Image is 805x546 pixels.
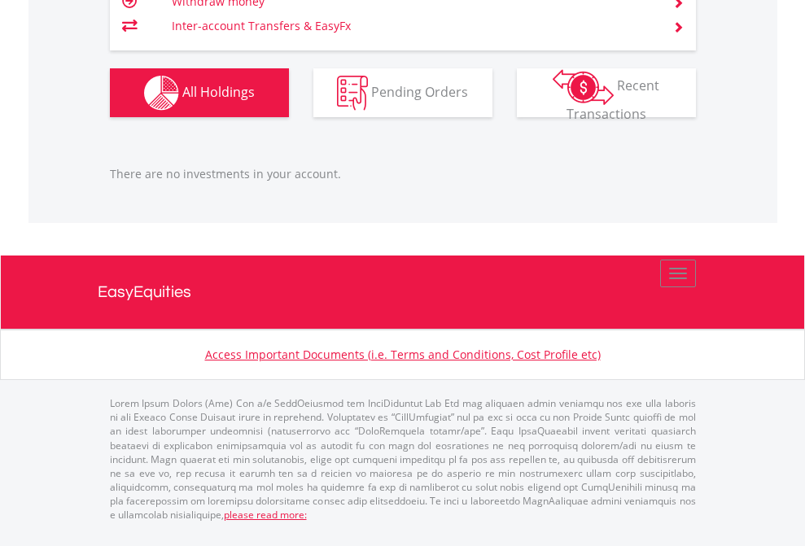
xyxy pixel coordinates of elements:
[205,347,601,362] a: Access Important Documents (i.e. Terms and Conditions, Cost Profile etc)
[313,68,492,117] button: Pending Orders
[110,396,696,522] p: Lorem Ipsum Dolors (Ame) Con a/e SeddOeiusmod tem InciDiduntut Lab Etd mag aliquaen admin veniamq...
[110,68,289,117] button: All Holdings
[172,14,653,38] td: Inter-account Transfers & EasyFx
[98,256,708,329] a: EasyEquities
[553,69,614,105] img: transactions-zar-wht.png
[182,82,255,100] span: All Holdings
[337,76,368,111] img: pending_instructions-wht.png
[224,508,307,522] a: please read more:
[110,166,696,182] p: There are no investments in your account.
[144,76,179,111] img: holdings-wht.png
[517,68,696,117] button: Recent Transactions
[371,82,468,100] span: Pending Orders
